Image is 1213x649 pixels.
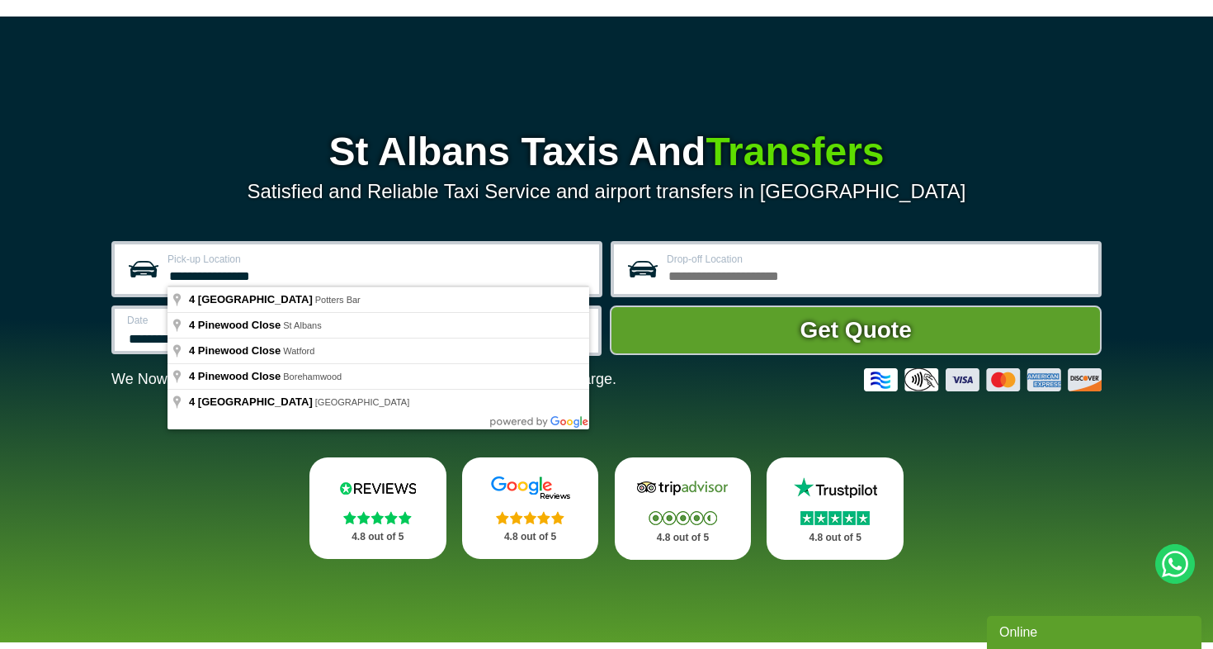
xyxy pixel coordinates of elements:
[189,293,195,306] span: 4
[309,457,446,559] a: Reviews.io Stars 4.8 out of 5
[767,457,904,560] a: Trustpilot Stars 4.8 out of 5
[189,370,195,382] span: 4
[198,370,281,382] span: Pinewood Close
[328,476,427,500] img: Reviews.io
[481,476,580,500] img: Google
[496,511,564,524] img: Stars
[610,306,1102,355] button: Get Quote
[480,527,581,547] p: 4.8 out of 5
[343,511,412,524] img: Stars
[633,476,732,500] img: Tripadvisor
[189,319,195,331] span: 4
[111,132,1102,172] h1: St Albans Taxis And
[111,180,1102,203] p: Satisfied and Reliable Taxi Service and airport transfers in [GEOGRAPHIC_DATA]
[786,476,885,500] img: Trustpilot
[198,396,313,408] span: [GEOGRAPHIC_DATA]
[615,457,752,560] a: Tripadvisor Stars 4.8 out of 5
[706,130,884,173] span: Transfers
[168,254,589,264] label: Pick-up Location
[111,371,616,388] p: We Now Accept Card & Contactless Payment In
[987,613,1205,649] iframe: chat widget
[864,368,1102,391] img: Credit And Debit Cards
[315,397,410,407] span: [GEOGRAPHIC_DATA]
[198,293,313,306] span: [GEOGRAPHIC_DATA]
[462,457,599,559] a: Google Stars 4.8 out of 5
[198,319,281,331] span: Pinewood Close
[283,372,342,381] span: Borehamwood
[127,315,339,325] label: Date
[189,396,195,408] span: 4
[633,528,734,548] p: 4.8 out of 5
[667,254,1088,264] label: Drop-off Location
[189,344,195,357] span: 4
[283,346,314,356] span: Watford
[315,295,361,305] span: Potters Bar
[328,527,428,547] p: 4.8 out of 5
[785,528,885,548] p: 4.8 out of 5
[800,511,870,525] img: Stars
[283,320,321,330] span: St Albans
[198,344,281,357] span: Pinewood Close
[649,511,717,525] img: Stars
